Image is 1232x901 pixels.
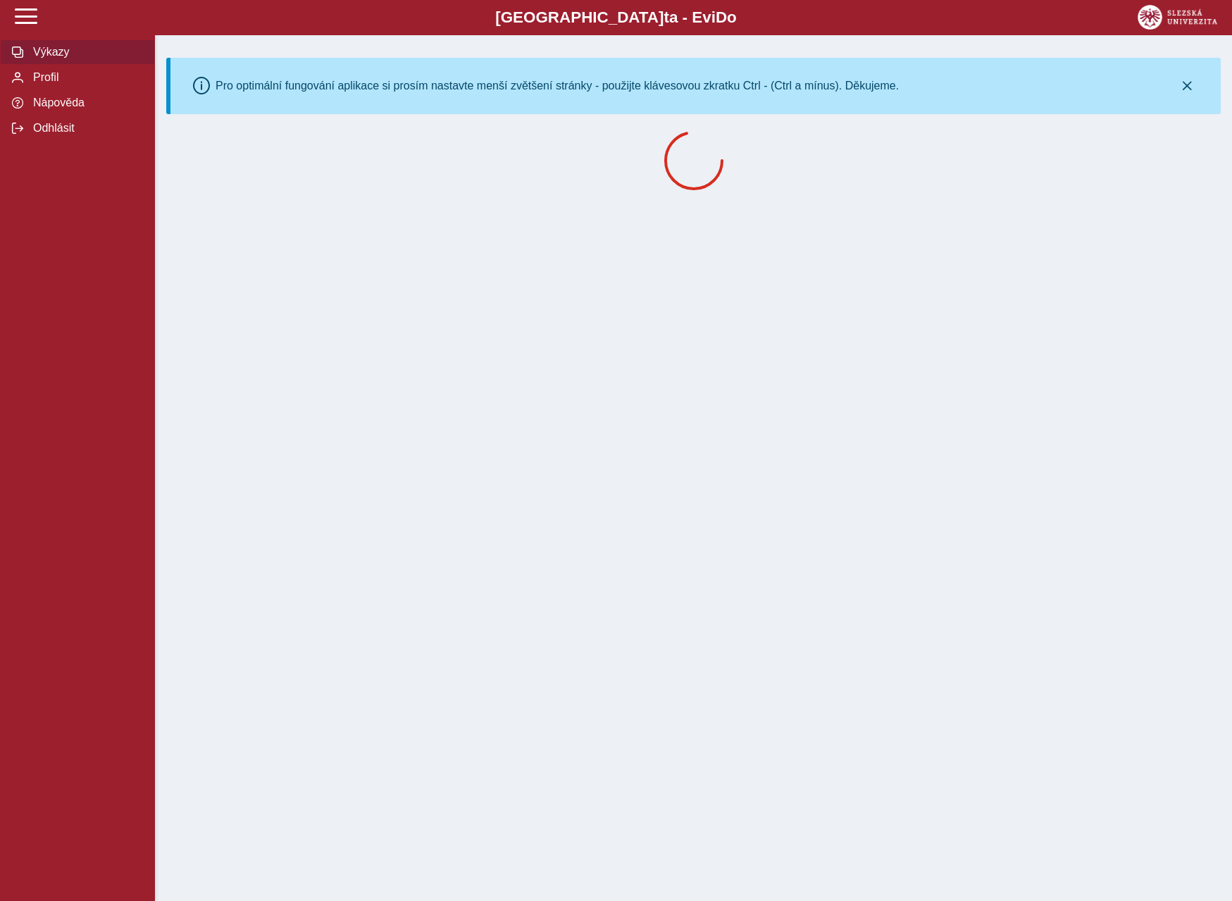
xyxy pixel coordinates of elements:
[29,97,143,109] span: Nápověda
[29,46,143,58] span: Výkazy
[664,8,668,26] span: t
[29,122,143,135] span: Odhlásit
[1138,5,1217,30] img: logo_web_su.png
[29,71,143,84] span: Profil
[42,8,1190,27] b: [GEOGRAPHIC_DATA] a - Evi
[716,8,727,26] span: D
[216,80,899,92] div: Pro optimální fungování aplikace si prosím nastavte menší zvětšení stránky - použijte klávesovou ...
[727,8,737,26] span: o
